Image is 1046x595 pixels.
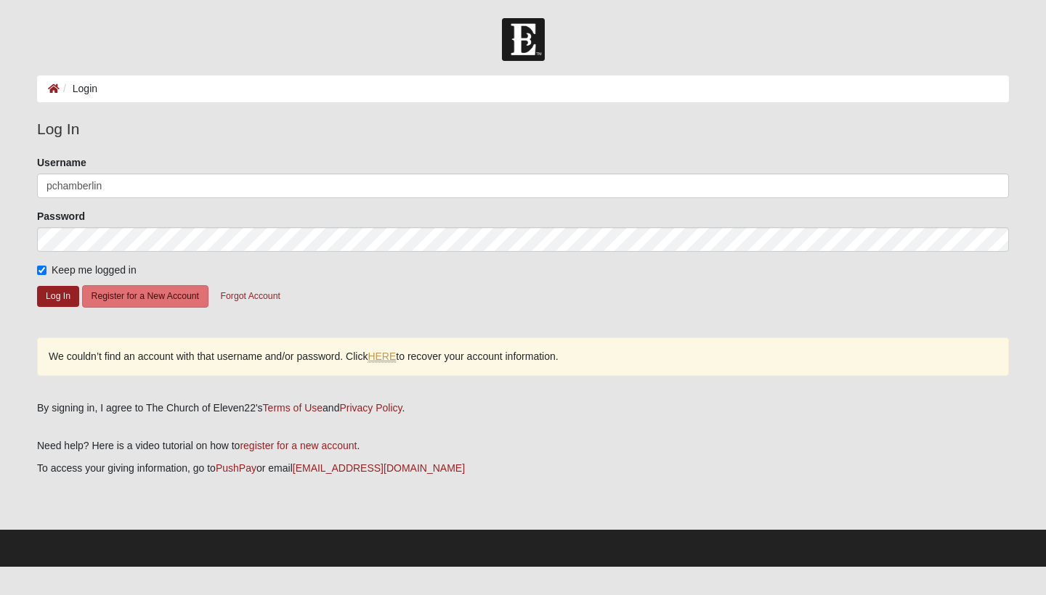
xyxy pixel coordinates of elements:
[37,461,1009,476] p: To access your giving information, go to or email
[37,118,1009,141] legend: Log In
[37,209,85,223] label: Password
[240,440,357,451] a: register for a new account
[82,285,208,308] button: Register for a New Account
[37,401,1009,416] div: By signing in, I agree to The Church of Eleven22's and .
[368,350,396,363] a: HERE
[37,438,1009,454] p: Need help? Here is a video tutorial on how to .
[37,286,79,307] button: Log In
[339,402,402,414] a: Privacy Policy
[216,462,256,474] a: PushPay
[502,18,545,61] img: Church of Eleven22 Logo
[37,337,1009,376] div: We couldn’t find an account with that username and/or password. Click to recover your account inf...
[263,402,323,414] a: Terms of Use
[211,285,290,308] button: Forgot Account
[37,266,46,275] input: Keep me logged in
[52,264,137,276] span: Keep me logged in
[37,155,86,170] label: Username
[60,81,97,97] li: Login
[293,462,465,474] a: [EMAIL_ADDRESS][DOMAIN_NAME]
